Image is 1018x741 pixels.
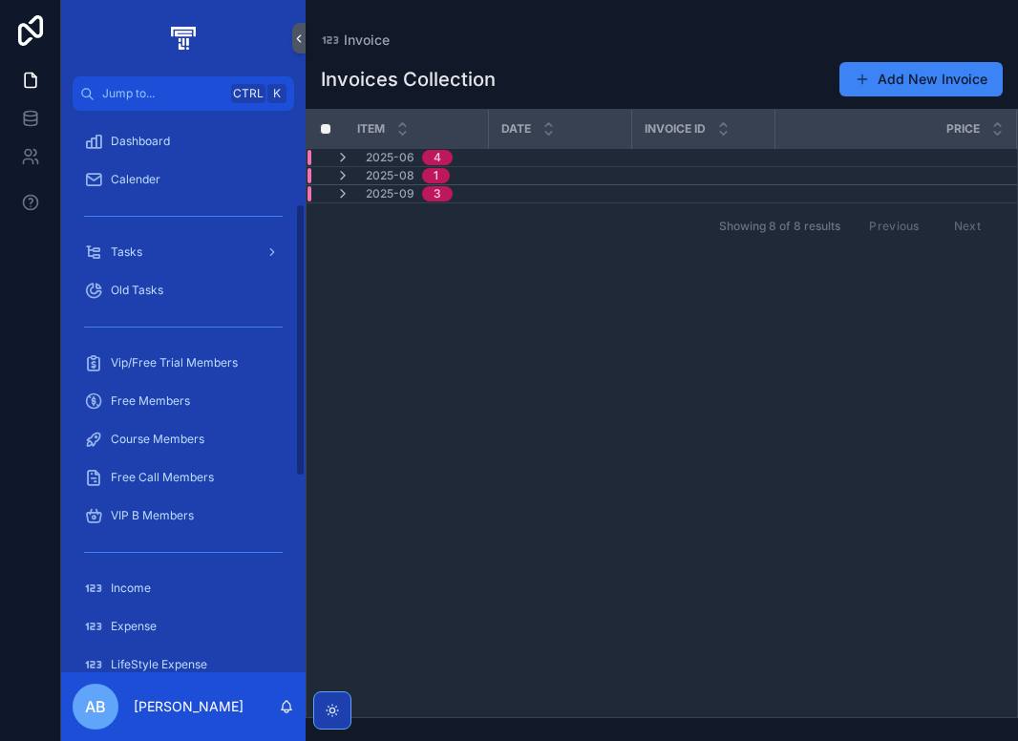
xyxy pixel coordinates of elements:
button: Jump to...CtrlK [73,76,294,111]
span: Calender [111,172,160,187]
a: Calender [73,162,294,197]
span: AB [85,695,106,718]
span: LifeStyle Expense [111,657,207,672]
span: Course Members [111,432,204,447]
a: Dashboard [73,124,294,159]
span: Invoice ID [645,121,706,137]
span: Invoice [344,31,390,50]
span: Jump to... [102,86,223,101]
span: Dashboard [111,134,170,149]
p: [PERSON_NAME] [134,697,244,716]
span: 2025-08 [366,168,414,183]
div: 1 [434,168,438,183]
button: Add New Invoice [839,62,1003,96]
span: Date [501,121,531,137]
span: Showing 8 of 8 results [719,219,840,234]
div: 3 [434,186,441,201]
img: App logo [167,23,199,53]
span: Free Members [111,393,190,409]
a: Free Call Members [73,460,294,495]
a: LifeStyle Expense [73,647,294,682]
a: Invoice [321,31,390,50]
h1: Invoices Collection [321,66,496,93]
a: Course Members [73,422,294,456]
a: Old Tasks [73,273,294,307]
div: scrollable content [61,111,306,672]
span: Vip/Free Trial Members [111,355,238,370]
a: Tasks [73,235,294,269]
span: VIP B Members [111,508,194,523]
span: Price [946,121,980,137]
span: Tasks [111,244,142,260]
span: Income [111,581,151,596]
span: 2025-09 [366,186,414,201]
span: Item [357,121,385,137]
a: VIP B Members [73,498,294,533]
span: 2025-06 [366,150,414,165]
a: Income [73,571,294,605]
span: K [269,86,285,101]
span: Old Tasks [111,283,163,298]
span: Expense [111,619,157,634]
a: Free Members [73,384,294,418]
div: 4 [434,150,441,165]
span: Free Call Members [111,470,214,485]
span: Ctrl [231,84,265,103]
a: Vip/Free Trial Members [73,346,294,380]
a: Expense [73,609,294,644]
